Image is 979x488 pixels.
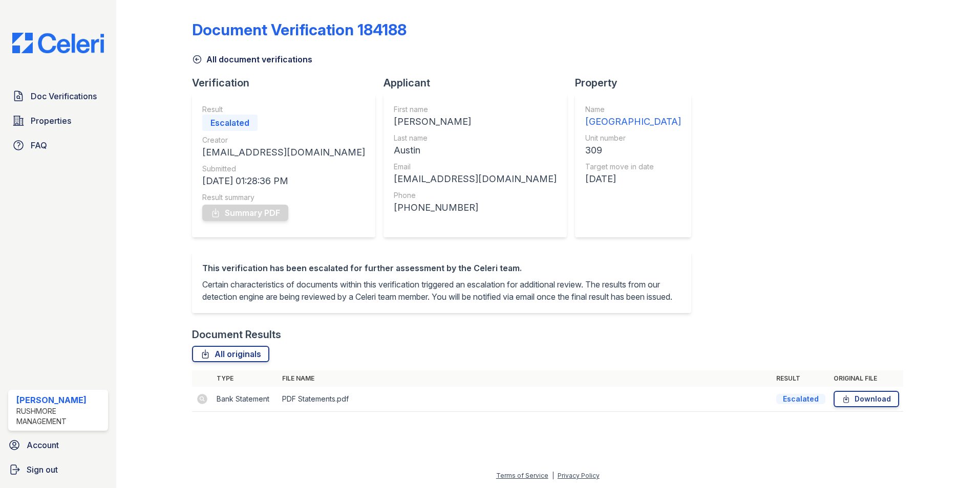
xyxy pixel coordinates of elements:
[202,115,258,131] div: Escalated
[585,104,681,129] a: Name [GEOGRAPHIC_DATA]
[31,139,47,151] span: FAQ
[192,76,384,90] div: Verification
[394,162,557,172] div: Email
[394,143,557,158] div: Austin
[8,135,108,156] a: FAQ
[8,86,108,106] a: Doc Verifications
[384,76,575,90] div: Applicant
[278,370,772,387] th: File name
[192,20,407,39] div: Document Verification 184188
[212,370,278,387] th: Type
[585,162,681,172] div: Target move in date
[4,33,112,53] img: CE_Logo_Blue-a8612792a0a2168367f1c8372b55b34899dd931a85d93a1a3d3e32e68fde9ad4.png
[27,463,58,476] span: Sign out
[772,370,829,387] th: Result
[585,115,681,129] div: [GEOGRAPHIC_DATA]
[202,145,365,160] div: [EMAIL_ADDRESS][DOMAIN_NAME]
[394,104,557,115] div: First name
[394,201,557,215] div: [PHONE_NUMBER]
[585,104,681,115] div: Name
[558,472,600,479] a: Privacy Policy
[8,110,108,131] a: Properties
[202,135,365,145] div: Creator
[202,174,365,188] div: [DATE] 01:28:36 PM
[585,133,681,143] div: Unit number
[394,133,557,143] div: Last name
[776,394,825,404] div: Escalated
[4,459,112,480] a: Sign out
[31,90,97,102] span: Doc Verifications
[27,439,59,451] span: Account
[394,172,557,186] div: [EMAIL_ADDRESS][DOMAIN_NAME]
[192,327,281,342] div: Document Results
[192,346,269,362] a: All originals
[4,435,112,455] a: Account
[202,278,681,303] p: Certain characteristics of documents within this verification triggered an escalation for additio...
[575,76,699,90] div: Property
[552,472,554,479] div: |
[496,472,548,479] a: Terms of Service
[394,190,557,201] div: Phone
[834,391,899,407] a: Download
[585,143,681,158] div: 309
[202,262,681,274] div: This verification has been escalated for further assessment by the Celeri team.
[16,406,104,427] div: Rushmore Management
[394,115,557,129] div: [PERSON_NAME]
[192,53,312,65] a: All document verifications
[212,387,278,412] td: Bank Statement
[202,192,365,203] div: Result summary
[829,370,903,387] th: Original file
[585,172,681,186] div: [DATE]
[31,115,71,127] span: Properties
[202,164,365,174] div: Submitted
[278,387,772,412] td: PDF Statements.pdf
[16,394,104,406] div: [PERSON_NAME]
[202,104,365,115] div: Result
